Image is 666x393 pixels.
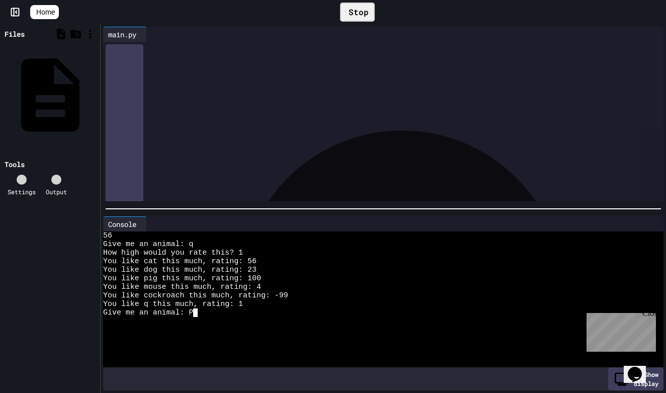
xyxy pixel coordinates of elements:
[608,367,663,390] div: Show display
[103,291,288,300] span: You like cockroach this much, rating: -99
[5,29,25,39] div: Files
[4,4,69,64] div: Chat with us now!Close
[5,159,25,170] div: Tools
[8,187,36,196] div: Settings
[103,216,147,231] div: Console
[340,3,375,22] div: Stop
[36,7,55,17] span: Home
[103,27,147,42] div: main.py
[46,187,67,196] div: Output
[30,5,59,19] a: Home
[103,308,193,317] span: Give me an animal: P
[582,309,656,352] iframe: chat widget
[103,257,257,266] span: You like cat this much, rating: 56
[103,274,261,283] span: You like pig this much, rating: 100
[103,283,261,291] span: You like mouse this much, rating: 4
[103,300,243,308] span: You like q this much, rating: 1
[103,266,257,274] span: You like dog this much, rating: 23
[103,219,141,229] div: Console
[624,353,656,383] iframe: chat widget
[103,240,193,249] span: Give me an animal: q
[103,231,112,240] span: 56
[103,249,243,257] span: How high would you rate this? 1
[103,29,141,40] div: main.py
